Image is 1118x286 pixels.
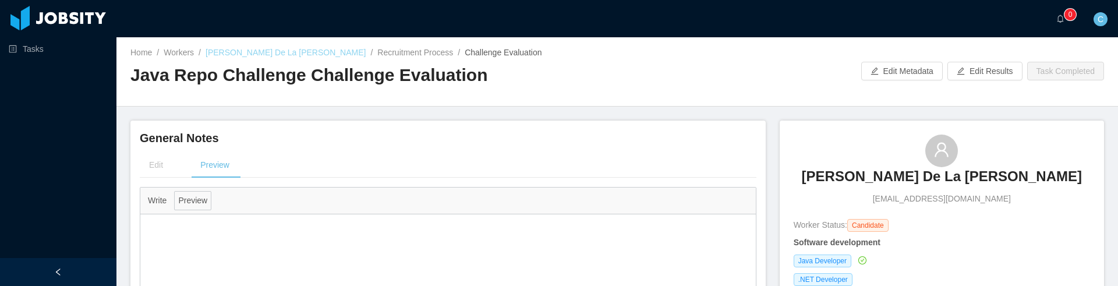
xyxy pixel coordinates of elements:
[465,48,542,57] span: Challenge Evaluation
[1056,15,1064,23] i: icon: bell
[140,130,756,146] h4: General Notes
[802,167,1082,186] h3: [PERSON_NAME] De La [PERSON_NAME]
[947,62,1023,80] button: icon: editEdit Results
[199,48,201,57] span: /
[130,48,152,57] a: Home
[174,191,211,210] button: Preview
[370,48,373,57] span: /
[858,256,866,264] i: icon: check-circle
[130,63,617,87] h2: Java Repo Challenge Challenge Evaluation
[856,256,866,265] a: icon: check-circle
[794,220,847,229] span: Worker Status:
[802,167,1082,193] a: [PERSON_NAME] De La [PERSON_NAME]
[1064,9,1076,20] sup: 0
[794,238,880,247] strong: Software development
[873,193,1011,205] span: [EMAIL_ADDRESS][DOMAIN_NAME]
[458,48,460,57] span: /
[9,37,107,61] a: icon: profileTasks
[1098,12,1103,26] span: C
[140,152,172,178] div: Edit
[206,48,366,57] a: [PERSON_NAME] De La [PERSON_NAME]
[794,255,851,267] span: Java Developer
[861,62,943,80] button: icon: editEdit Metadata
[191,152,239,178] div: Preview
[157,48,159,57] span: /
[144,191,171,210] button: Write
[794,273,852,286] span: .NET Developer
[933,142,950,158] i: icon: user
[164,48,194,57] a: Workers
[847,219,889,232] span: Candidate
[377,48,453,57] a: Recruitment Process
[1027,62,1104,80] button: Task Completed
